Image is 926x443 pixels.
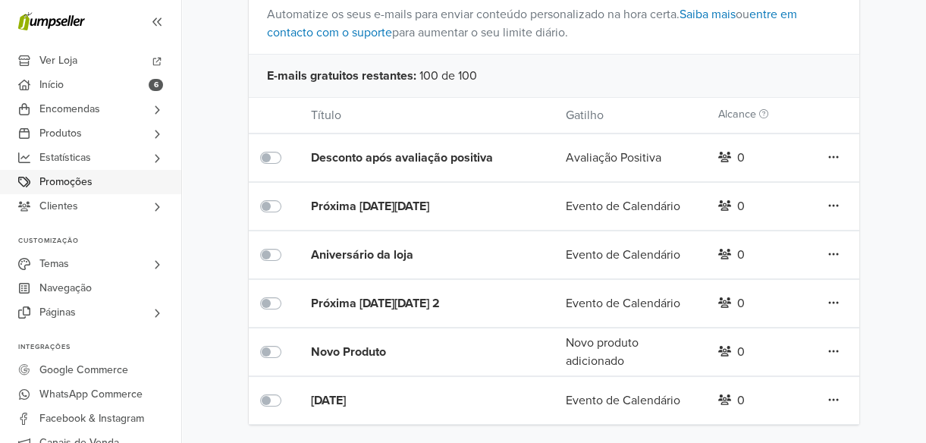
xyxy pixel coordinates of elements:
[737,343,745,361] div: 0
[311,197,514,215] div: Próxima [DATE][DATE]
[554,197,706,215] div: Evento de Calendário
[300,106,554,124] div: Título
[554,334,706,370] div: Novo produto adicionado
[39,73,64,97] span: Início
[737,294,745,313] div: 0
[311,391,514,410] div: [DATE]
[39,252,69,276] span: Temas
[311,343,514,361] div: Novo Produto
[554,294,706,313] div: Evento de Calendário
[680,7,736,22] a: Saiba mais
[311,149,514,167] div: Desconto após avaliação positiva
[737,149,745,167] div: 0
[311,294,514,313] div: Próxima [DATE][DATE] 2
[18,343,181,352] p: Integrações
[39,121,82,146] span: Produtos
[149,79,163,91] span: 6
[718,106,769,123] label: Alcance
[311,246,514,264] div: Aniversário da loja
[39,49,77,73] span: Ver Loja
[267,67,416,85] span: E-mails gratuitos restantes :
[39,170,93,194] span: Promoções
[249,54,859,97] div: 100 de 100
[554,391,706,410] div: Evento de Calendário
[39,146,91,170] span: Estatísticas
[39,97,100,121] span: Encomendas
[39,358,128,382] span: Google Commerce
[737,391,745,410] div: 0
[554,106,706,124] div: Gatilho
[554,149,706,167] div: Avaliação Positiva
[18,237,181,246] p: Customização
[39,382,143,407] span: WhatsApp Commerce
[737,246,745,264] div: 0
[39,407,144,431] span: Facebook & Instagram
[554,246,706,264] div: Evento de Calendário
[39,194,78,218] span: Clientes
[39,300,76,325] span: Páginas
[737,197,745,215] div: 0
[39,276,92,300] span: Navegação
